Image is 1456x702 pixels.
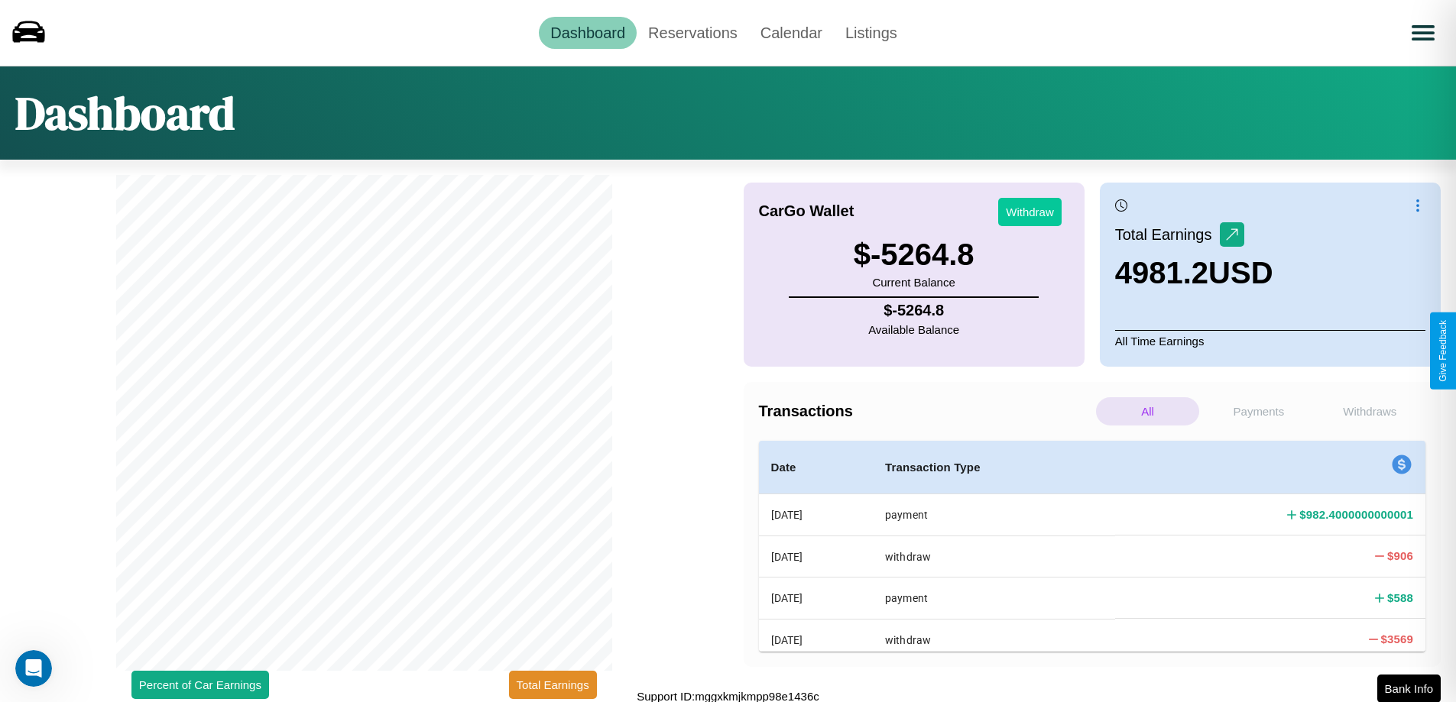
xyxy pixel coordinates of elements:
th: withdraw [873,535,1115,577]
th: [DATE] [759,577,874,619]
h4: CarGo Wallet [759,202,854,220]
button: Percent of Car Earnings [131,671,269,699]
div: Give Feedback [1438,320,1448,382]
h4: $ 906 [1387,548,1413,564]
th: payment [873,577,1115,619]
h4: Transaction Type [885,458,1103,477]
h4: $ 3569 [1381,631,1413,647]
button: Open menu [1402,11,1445,54]
th: [DATE] [759,535,874,577]
p: Withdraws [1318,397,1422,425]
p: Total Earnings [1115,221,1220,248]
p: All [1096,397,1199,425]
h1: Dashboard [15,82,235,144]
h4: Date [771,458,861,477]
th: withdraw [873,619,1115,660]
h3: 4981.2 USD [1115,256,1273,290]
a: Calendar [749,17,834,49]
h4: $ 982.4000000000001 [1299,506,1413,522]
a: Dashboard [539,17,637,49]
h4: $ 588 [1387,590,1413,606]
button: Withdraw [998,198,1062,226]
h4: $ -5264.8 [868,302,959,319]
a: Listings [834,17,909,49]
th: payment [873,494,1115,536]
h4: Transactions [759,403,1092,420]
p: Payments [1207,397,1310,425]
p: All Time Earnings [1115,330,1425,351]
iframe: Intercom live chat [15,650,52,687]
th: [DATE] [759,494,874,536]
button: Total Earnings [509,671,597,699]
p: Available Balance [868,319,959,340]
h3: $ -5264.8 [854,238,974,272]
th: [DATE] [759,619,874,660]
a: Reservations [637,17,749,49]
p: Current Balance [854,272,974,293]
